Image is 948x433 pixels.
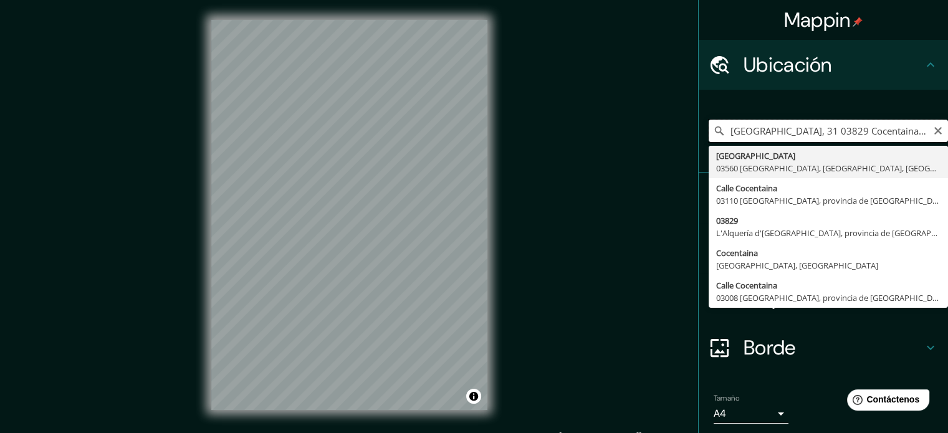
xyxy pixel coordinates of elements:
[716,183,777,194] font: Calle Cocentaina
[784,7,851,33] font: Mappin
[716,260,878,271] font: [GEOGRAPHIC_DATA], [GEOGRAPHIC_DATA]
[716,280,777,291] font: Calle Cocentaina
[837,384,934,419] iframe: Lanzador de widgets de ayuda
[744,52,832,78] font: Ubicación
[709,120,948,142] input: Elige tu ciudad o zona
[466,389,481,404] button: Activar o desactivar atribución
[716,247,758,259] font: Cocentaina
[699,173,948,223] div: Patas
[714,393,739,403] font: Tamaño
[853,17,863,27] img: pin-icon.png
[744,335,796,361] font: Borde
[211,20,487,410] canvas: Mapa
[699,40,948,90] div: Ubicación
[699,323,948,373] div: Borde
[699,273,948,323] div: Disposición
[716,215,738,226] font: 03829
[699,223,948,273] div: Estilo
[716,150,795,161] font: [GEOGRAPHIC_DATA]
[714,404,788,424] div: A4
[933,124,943,136] button: Claro
[714,407,726,420] font: A4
